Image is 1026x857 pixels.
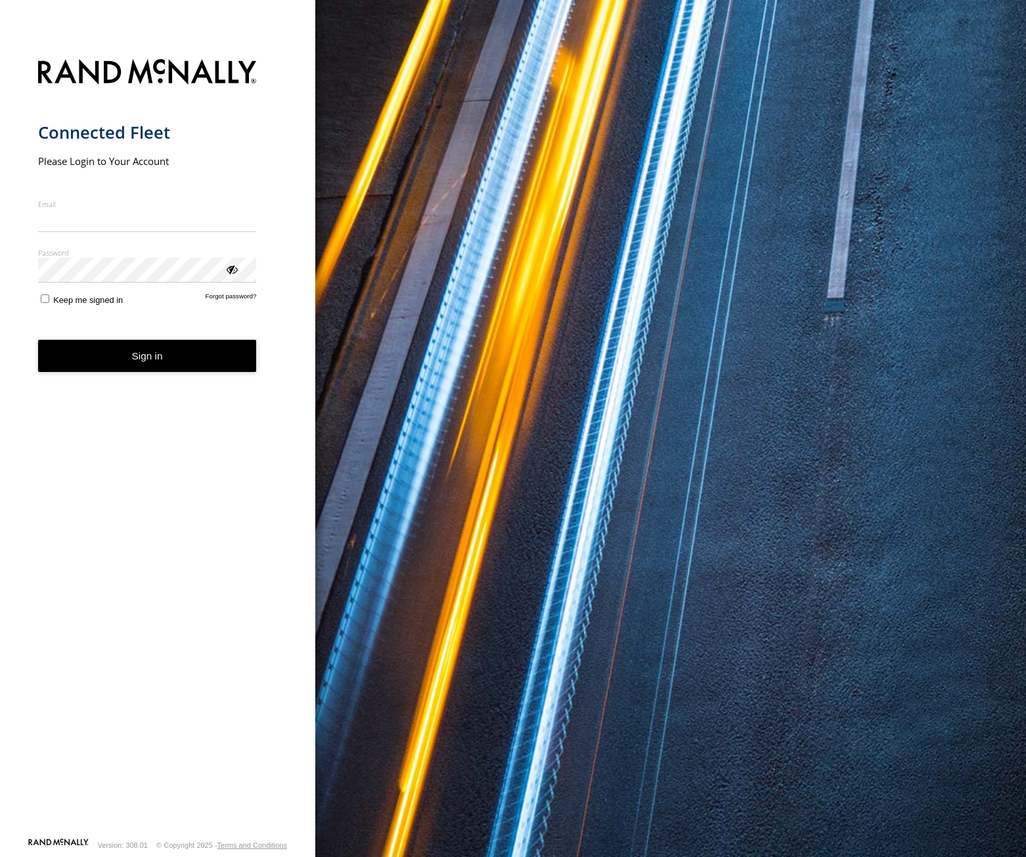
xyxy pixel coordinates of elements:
a: Visit our Website [28,839,89,852]
div: © Copyright 2025 - [156,841,287,849]
button: Sign in [38,340,257,372]
form: main [38,51,278,837]
a: Terms and Conditions [217,841,287,849]
input: Keep me signed in [41,294,49,303]
h1: Connected Fleet [38,122,257,143]
img: Rand McNally [38,57,257,90]
span: Keep me signed in [53,295,123,305]
div: Version: 308.01 [98,841,148,849]
a: Forgot password? [206,292,257,305]
h2: Please Login to Your Account [38,154,257,168]
div: ViewPassword [225,262,238,275]
label: Email [38,199,257,209]
label: Password [38,248,257,258]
